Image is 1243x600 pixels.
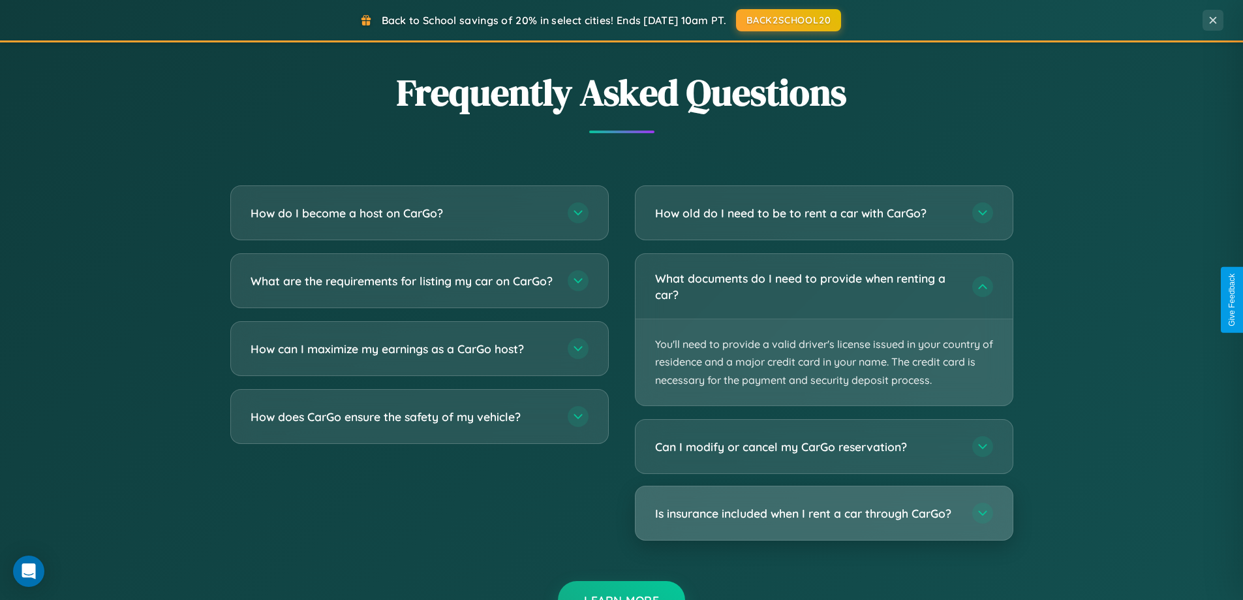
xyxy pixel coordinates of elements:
span: Back to School savings of 20% in select cities! Ends [DATE] 10am PT. [382,14,726,27]
h3: What documents do I need to provide when renting a car? [655,270,959,302]
div: Give Feedback [1227,274,1236,326]
h3: How does CarGo ensure the safety of my vehicle? [251,409,555,425]
h3: How can I maximize my earnings as a CarGo host? [251,341,555,357]
h3: Can I modify or cancel my CarGo reservation? [655,439,959,455]
p: You'll need to provide a valid driver's license issued in your country of residence and a major c... [636,319,1013,405]
h3: What are the requirements for listing my car on CarGo? [251,273,555,289]
div: Open Intercom Messenger [13,556,44,587]
h3: How do I become a host on CarGo? [251,205,555,221]
h3: How old do I need to be to rent a car with CarGo? [655,205,959,221]
h3: Is insurance included when I rent a car through CarGo? [655,505,959,522]
h2: Frequently Asked Questions [230,67,1013,118]
button: BACK2SCHOOL20 [736,9,841,31]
